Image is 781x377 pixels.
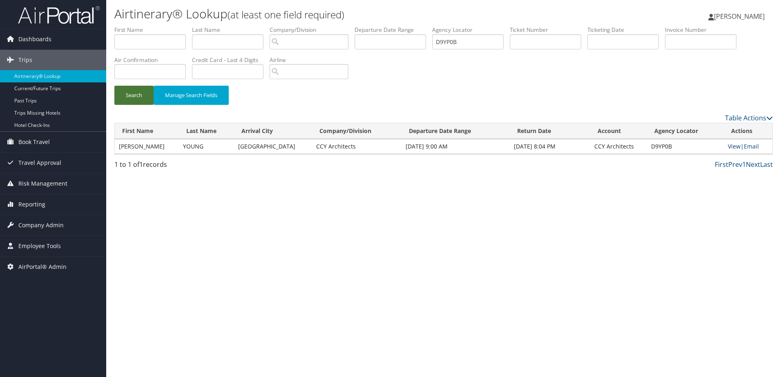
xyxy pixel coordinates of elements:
a: Next [746,160,760,169]
span: 1 [139,160,143,169]
td: CCY Architects [312,139,402,154]
span: Reporting [18,194,45,215]
label: Air Confirmation [114,56,192,64]
label: Last Name [192,26,270,34]
a: View [728,142,741,150]
td: [DATE] 9:00 AM [402,139,510,154]
span: Dashboards [18,29,51,49]
th: Arrival City: activate to sort column ascending [234,123,312,139]
label: Company/Division [270,26,355,34]
span: Trips [18,50,32,70]
th: Last Name: activate to sort column ascending [179,123,234,139]
span: Company Admin [18,215,64,235]
td: [PERSON_NAME] [115,139,179,154]
td: [DATE] 8:04 PM [510,139,590,154]
td: YOUNG [179,139,234,154]
small: (at least one field required) [228,8,344,21]
td: D9YP0B [647,139,723,154]
a: First [715,160,728,169]
th: Return Date: activate to sort column ascending [510,123,590,139]
h1: Airtinerary® Lookup [114,5,553,22]
span: Risk Management [18,173,67,194]
label: Ticketing Date [587,26,665,34]
img: airportal-logo.png [18,5,100,24]
span: AirPortal® Admin [18,257,67,277]
th: First Name: activate to sort column ascending [115,123,179,139]
a: 1 [742,160,746,169]
th: Company/Division [312,123,402,139]
a: Last [760,160,773,169]
button: Manage Search Fields [154,86,229,105]
th: Departure Date Range: activate to sort column descending [402,123,510,139]
label: Departure Date Range [355,26,432,34]
label: First Name [114,26,192,34]
td: CCY Architects [590,139,647,154]
a: [PERSON_NAME] [708,4,773,29]
a: Table Actions [725,113,773,122]
th: Agency Locator: activate to sort column ascending [647,123,723,139]
label: Agency Locator [432,26,510,34]
label: Airline [270,56,355,64]
span: Travel Approval [18,153,61,173]
label: Ticket Number [510,26,587,34]
td: | [724,139,772,154]
a: Email [744,142,759,150]
th: Actions [724,123,772,139]
th: Account: activate to sort column ascending [590,123,647,139]
div: 1 to 1 of records [114,160,270,173]
a: Prev [728,160,742,169]
label: Invoice Number [665,26,743,34]
span: Book Travel [18,132,50,152]
label: Credit Card - Last 4 Digits [192,56,270,64]
span: [PERSON_NAME] [714,12,765,21]
td: [GEOGRAPHIC_DATA] [234,139,312,154]
span: Employee Tools [18,236,61,256]
button: Search [114,86,154,105]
